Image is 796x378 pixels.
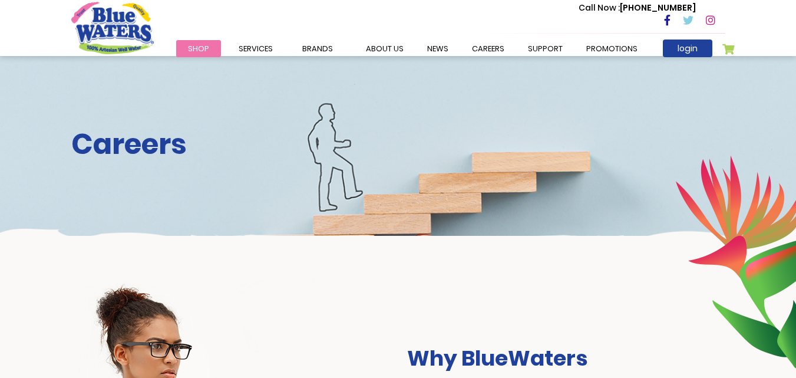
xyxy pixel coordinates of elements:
[71,127,725,162] h2: Careers
[579,2,620,14] span: Call Now :
[290,40,345,57] a: Brands
[675,155,796,369] img: career-intro-leaves.png
[239,43,273,54] span: Services
[516,40,574,57] a: support
[574,40,649,57] a: Promotions
[354,40,415,57] a: about us
[460,40,516,57] a: careers
[188,43,209,54] span: Shop
[407,346,725,371] h3: Why BlueWaters
[663,40,712,57] a: login
[227,40,285,57] a: Services
[302,43,333,54] span: Brands
[176,40,221,57] a: Shop
[579,2,696,14] p: [PHONE_NUMBER]
[415,40,460,57] a: News
[71,2,154,54] a: store logo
